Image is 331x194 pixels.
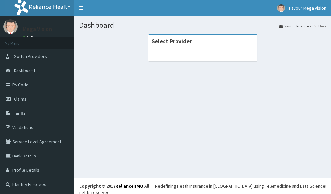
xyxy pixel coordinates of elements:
[79,183,144,189] strong: Copyright © 2017 .
[152,38,192,45] strong: Select Provider
[115,183,143,189] a: RelianceHMO
[14,110,26,116] span: Tariffs
[155,183,326,189] div: Redefining Heath Insurance in [GEOGRAPHIC_DATA] using Telemedicine and Data Science!
[312,23,326,29] li: Here
[279,23,312,29] a: Switch Providers
[23,26,52,32] p: Mega Vision
[14,96,27,102] span: Claims
[23,35,38,40] a: Online
[277,4,285,12] img: User Image
[3,19,18,34] img: User Image
[79,21,326,29] h1: Dashboard
[14,68,35,73] span: Dashboard
[14,53,47,59] span: Switch Providers
[289,5,326,11] span: Favour Mega Vision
